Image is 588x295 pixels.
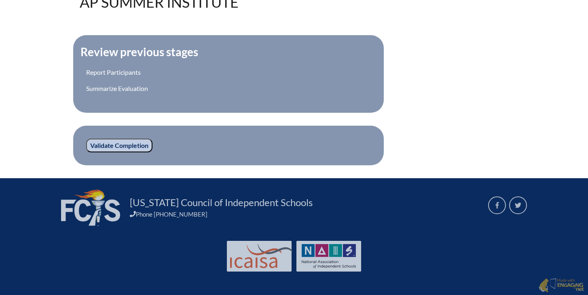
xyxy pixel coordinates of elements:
[86,84,148,92] a: Summarize Evaluation
[539,278,549,293] img: Engaging - Bring it online
[557,282,584,292] img: Engaging - Bring it online
[550,278,558,290] img: Engaging - Bring it online
[61,190,120,226] img: FCIS_logo_white
[302,244,356,268] img: NAIS Logo
[86,68,141,76] a: Report Participants
[557,278,584,293] p: Made with
[127,196,316,209] a: [US_STATE] Council of Independent Schools
[535,276,587,295] a: Made with
[230,244,292,268] img: Int'l Council Advancing Independent School Accreditation logo
[130,211,478,218] div: Phone [PHONE_NUMBER]
[80,45,199,59] legend: Review previous stages
[86,139,152,152] input: Validate Completion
